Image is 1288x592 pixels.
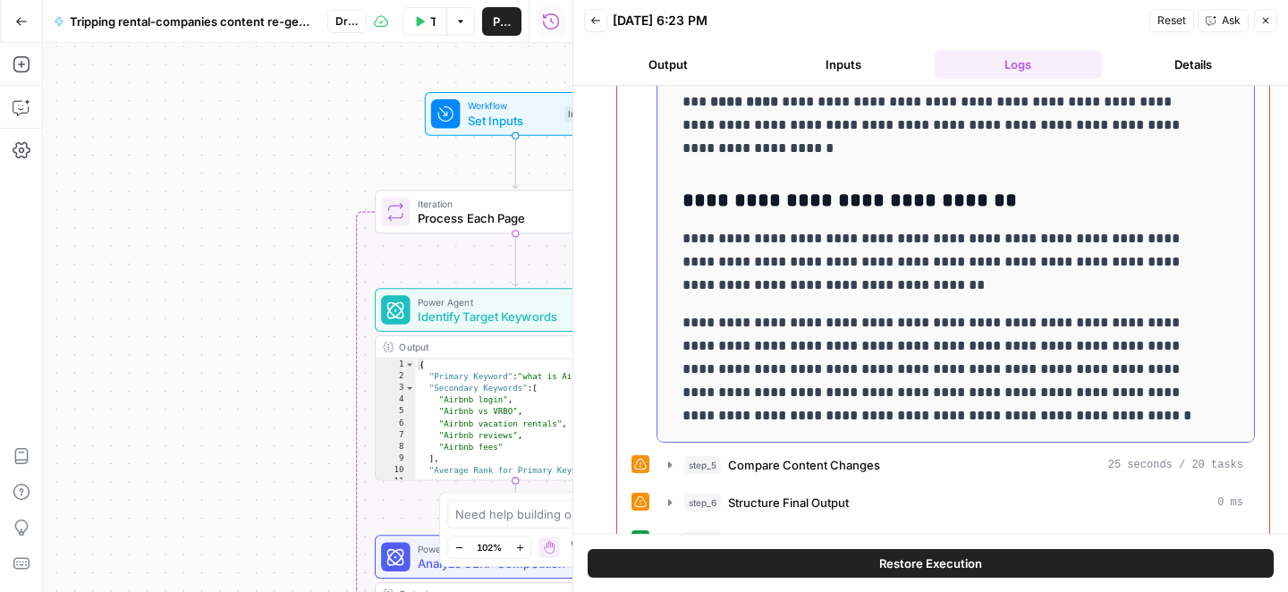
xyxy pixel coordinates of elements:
[404,359,414,370] span: Toggle code folding, rows 1 through 12
[418,294,606,309] span: Power Agent
[728,531,866,549] span: Identify Target Keywords
[418,209,608,227] span: Process Each Page
[402,7,446,36] button: Test Workflow
[684,456,721,474] span: step_5
[468,98,557,113] span: Workflow
[684,531,721,549] span: step_2
[375,190,657,234] div: IterationProcess Each Page
[376,477,416,559] div: 11
[493,13,511,30] span: Publish
[418,554,606,572] span: Analyze SERP Competition
[482,7,521,36] button: Publish
[588,549,1274,578] button: Restore Execution
[1149,9,1194,32] button: Reset
[70,13,313,30] span: Tripping rental-companies content re-generation
[1157,13,1186,29] span: Reset
[376,371,416,383] div: 2
[376,406,416,418] div: 5
[376,465,416,477] div: 10
[376,418,416,429] div: 6
[477,540,502,554] span: 102%
[657,526,1254,554] button: 42 seconds / 250 tasks
[759,50,928,79] button: Inputs
[376,394,416,406] div: 4
[375,288,657,480] div: Power AgentIdentify Target KeywordsOutput{ "Primary Keyword":"what is Airbnb" "Secondary Keywords...
[376,453,416,465] div: 9
[418,541,606,555] span: Power Agent
[418,197,608,211] span: Iteration
[418,308,606,326] span: Identify Target Keywords
[1217,495,1243,511] span: 0 ms
[1198,9,1249,32] button: Ask
[1222,13,1241,29] span: Ask
[375,92,657,136] div: WorkflowSet InputsInputs
[335,13,359,30] span: Draft
[1102,532,1243,548] span: 42 seconds / 250 tasks
[376,383,416,394] div: 3
[376,359,416,370] div: 1
[584,50,752,79] button: Output
[430,13,436,30] span: Test Workflow
[684,494,721,512] span: step_6
[657,451,1254,479] button: 25 seconds / 20 tasks
[728,456,880,474] span: Compare Content Changes
[376,430,416,442] div: 7
[404,383,414,394] span: Toggle code folding, rows 3 through 9
[728,494,849,512] span: Structure Final Output
[879,554,982,572] span: Restore Execution
[513,233,518,286] g: Edge from step_1 to step_2
[935,50,1103,79] button: Logs
[43,7,324,36] button: Tripping rental-companies content re-generation
[657,488,1254,517] button: 0 ms
[376,442,416,453] div: 8
[468,111,557,129] span: Set Inputs
[513,136,518,189] g: Edge from start to step_1
[1108,457,1243,473] span: 25 seconds / 20 tasks
[399,340,606,354] div: Output
[1109,50,1277,79] button: Details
